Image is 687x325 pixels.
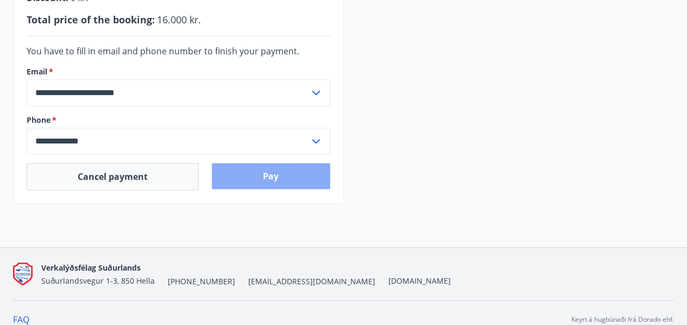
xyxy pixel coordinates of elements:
[168,276,235,287] span: [PHONE_NUMBER]
[27,13,155,26] span: Total price of the booking :
[27,45,299,57] span: You have to fill in email and phone number to finish your payment.
[212,163,330,189] button: Pay
[27,115,330,126] label: Phone
[13,262,33,286] img: Q9do5ZaFAFhn9lajViqaa6OIrJ2A2A46lF7VsacK.png
[27,66,330,77] label: Email
[571,315,674,324] p: Keyrt á hugbúnaði frá Dorado ehf.
[157,13,201,26] span: 16.000 kr.
[41,276,155,286] span: Suðurlandsvegur 1-3, 850 Hella
[41,262,141,273] span: Verkalýðsfélag Suðurlands
[248,276,375,287] span: [EMAIL_ADDRESS][DOMAIN_NAME]
[388,276,451,286] a: [DOMAIN_NAME]
[27,163,199,190] button: Cancel payment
